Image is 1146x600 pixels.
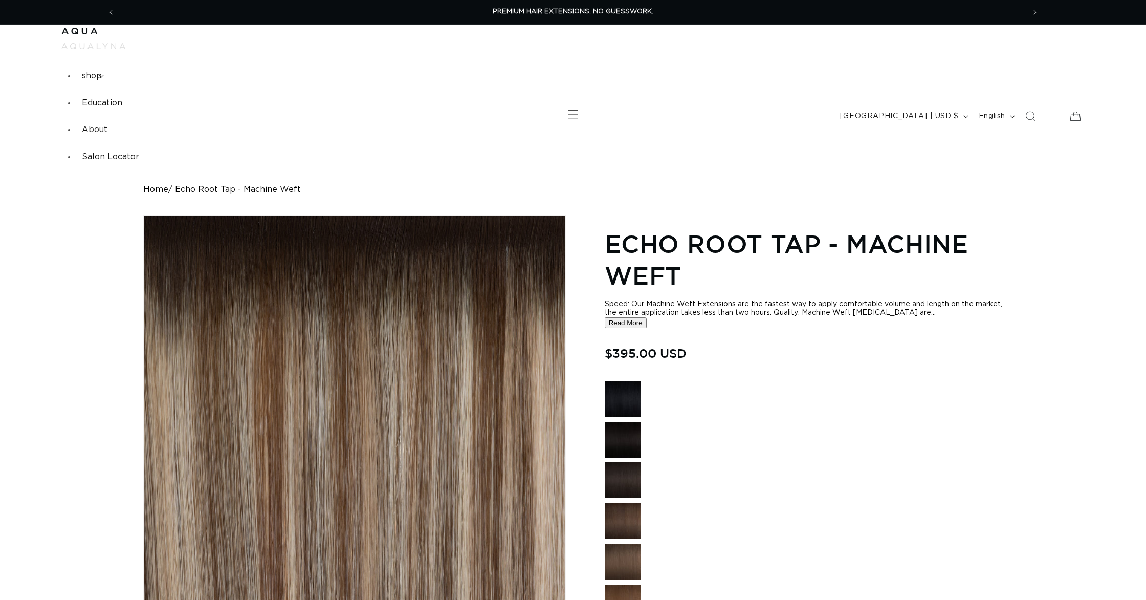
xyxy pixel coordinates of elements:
[76,116,114,143] a: About
[605,462,641,498] img: 1B Soft Black - Machine Weft
[143,185,1003,195] nav: breadcrumbs
[605,544,641,580] img: 4AB Medium Ash Brown - Machine Weft
[1019,105,1042,127] summary: Search
[605,544,1003,585] a: 4AB Medium Ash Brown - Machine Weft
[834,106,973,126] button: [GEOGRAPHIC_DATA] | USD $
[605,503,1003,544] a: 2 Dark Brown - Machine Weft
[82,125,107,134] span: About
[605,344,687,363] span: $395.00 USD
[61,28,97,35] img: Aqua Hair Extensions
[76,90,128,117] a: Education
[76,143,145,170] a: Salon Locator
[605,422,1003,463] a: 1N Natural Black - Machine Weft
[143,185,168,195] a: Home
[100,3,122,22] button: Previous announcement
[605,300,1003,317] div: Speed: Our Machine Weft Extensions are the fastest way to apply comfortable volume and length on ...
[605,462,1003,503] a: 1B Soft Black - Machine Weft
[979,111,1005,122] span: English
[82,72,102,80] span: shop
[175,185,301,195] span: Echo Root Tap - Machine Weft
[82,99,122,107] span: Education
[605,317,647,328] button: Read More
[605,228,1003,292] h1: Echo Root Tap - Machine Weft
[82,153,139,161] span: Salon Locator
[973,106,1019,126] button: English
[562,103,584,125] summary: Menu
[605,503,641,539] img: 2 Dark Brown - Machine Weft
[76,62,108,90] summary: shop
[493,8,653,15] span: PREMIUM HAIR EXTENSIONS. NO GUESSWORK.
[605,422,641,458] img: 1N Natural Black - Machine Weft
[605,381,641,417] img: 1 Black - Machine Weft
[840,111,959,122] span: [GEOGRAPHIC_DATA] | USD $
[605,381,1003,422] a: 1 Black - Machine Weft
[61,43,125,49] img: aqualyna.com
[1024,3,1046,22] button: Next announcement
